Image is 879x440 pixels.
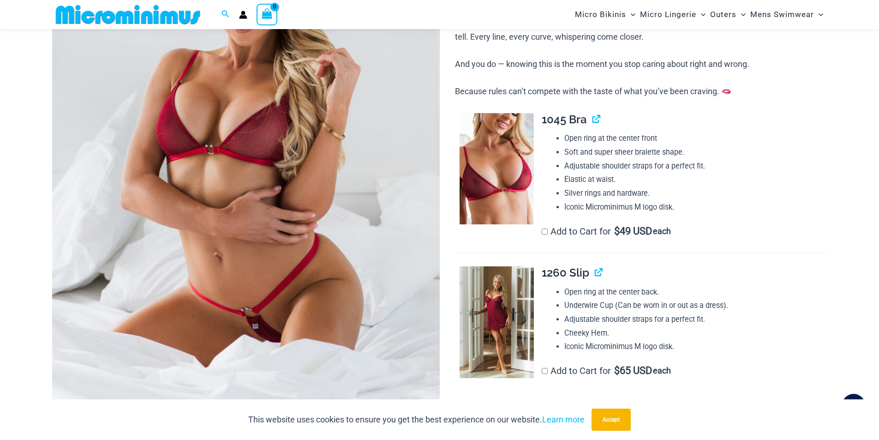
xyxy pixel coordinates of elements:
label: Add to Cart for [542,365,671,376]
span: $ [614,225,620,237]
span: Micro Bikinis [575,3,626,26]
img: MM SHOP LOGO FLAT [52,4,204,25]
a: Search icon link [221,9,230,20]
span: Menu Toggle [626,3,635,26]
li: Iconic Microminimus M logo disk. [564,200,827,214]
span: $ [614,365,620,376]
span: Mens Swimwear [750,3,814,26]
li: Adjustable shoulder straps for a perfect fit. [564,313,827,326]
span: Micro Lingerie [640,3,696,26]
li: Underwire Cup (Can be worn in or out as a dress). [564,299,827,313]
a: View Shopping Cart, empty [257,4,278,25]
li: Iconic Microminimus M logo disk. [564,340,827,354]
a: Learn more [542,415,585,424]
li: Cheeky Hem. [564,326,827,340]
a: Micro BikinisMenu ToggleMenu Toggle [573,3,638,26]
button: Accept [592,409,631,431]
li: Adjustable shoulder straps for a perfect fit. [564,159,827,173]
img: Guilty Pleasures Red 1045 Bra [460,113,534,225]
li: Open ring at the center back. [564,285,827,299]
span: Menu Toggle [736,3,746,26]
p: This website uses cookies to ensure you get the best experience on our website. [248,413,585,427]
span: Outers [710,3,736,26]
li: Soft and super sheer bralette shape. [564,145,827,159]
label: Add to Cart for [542,226,671,237]
img: Guilty Pleasures Red 1260 Slip [460,266,534,378]
a: Mens SwimwearMenu ToggleMenu Toggle [748,3,825,26]
span: 49 USD [614,227,652,236]
span: each [653,227,671,236]
span: Menu Toggle [696,3,706,26]
a: OutersMenu ToggleMenu Toggle [708,3,748,26]
span: each [653,366,671,375]
span: 1260 Slip [542,266,589,279]
nav: Site Navigation [571,1,827,28]
a: Account icon link [239,11,247,19]
li: Silver rings and hardware. [564,187,827,200]
span: Menu Toggle [814,3,823,26]
input: Add to Cart for$65 USD each [542,368,548,374]
span: 1045 Bra [542,113,587,126]
a: Micro LingerieMenu ToggleMenu Toggle [638,3,708,26]
input: Add to Cart for$49 USD each [542,229,548,235]
li: Open ring at the center front [564,132,827,145]
span: 65 USD [614,366,652,375]
li: Elastic at waist. [564,173,827,187]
